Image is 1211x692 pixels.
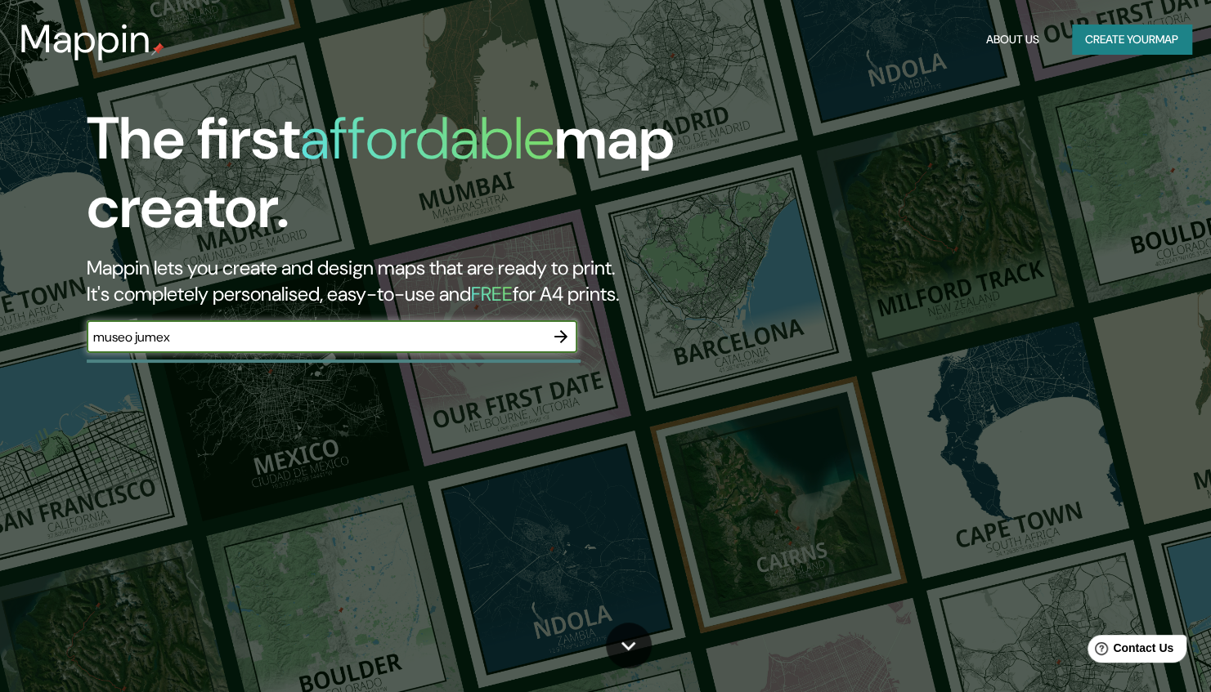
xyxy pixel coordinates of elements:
[20,16,151,62] h3: Mappin
[1072,25,1191,55] button: Create yourmap
[87,255,693,307] h2: Mappin lets you create and design maps that are ready to print. It's completely personalised, eas...
[471,281,513,306] h5: FREE
[151,42,164,56] img: mappin-pin
[87,105,693,255] h1: The first map creator.
[980,25,1046,55] button: About Us
[1065,628,1193,674] iframe: Help widget launcher
[87,328,545,346] input: Choose your favourite place
[300,100,554,176] h1: affordable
